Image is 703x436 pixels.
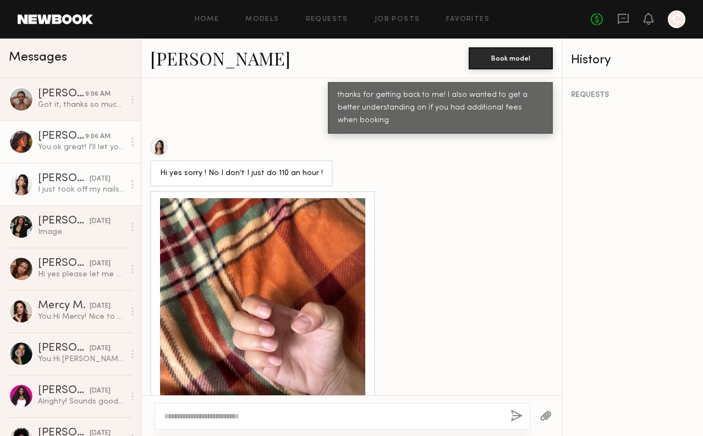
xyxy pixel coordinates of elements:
[160,167,323,180] div: Hi yes sorry ! No I don’t I just do 110 an hour !
[38,173,90,184] div: [PERSON_NAME]
[38,184,124,195] div: I just took off my nails as well [DATE]
[38,301,90,312] div: Mercy M.
[38,343,90,354] div: [PERSON_NAME]
[38,312,124,322] div: You: Hi Mercy! Nice to meet you! I’m [PERSON_NAME], and I’m working on a photoshoot that we’re st...
[195,16,219,23] a: Home
[38,131,85,142] div: [PERSON_NAME]
[668,10,685,28] a: C
[245,16,279,23] a: Models
[375,16,420,23] a: Job Posts
[9,51,67,64] span: Messages
[90,301,111,312] div: [DATE]
[38,100,124,110] div: Got it, thanks so much! That works for me, so we’ll stay in touch!:)
[90,344,111,354] div: [DATE]
[90,174,111,184] div: [DATE]
[571,54,694,67] div: History
[306,16,348,23] a: Requests
[38,89,85,100] div: [PERSON_NAME]
[150,46,290,70] a: [PERSON_NAME]
[38,216,90,227] div: [PERSON_NAME]
[38,396,124,407] div: Alrighty! Sounds good 🥰
[469,47,553,69] button: Book model
[571,91,694,99] div: REQUESTS
[85,132,111,142] div: 9:06 AM
[469,53,553,62] a: Book model
[38,258,90,269] div: [PERSON_NAME]
[38,269,124,280] div: Hi yes please let me know [PERSON_NAME]:)
[38,142,124,152] div: You: ok great! I'll let you know by this week
[338,89,543,127] div: thanks for getting back to me! I also wanted to get a better understanding on if you had addition...
[446,16,490,23] a: Favorites
[38,385,90,396] div: [PERSON_NAME]
[90,259,111,269] div: [DATE]
[38,227,124,237] div: Image
[85,89,111,100] div: 9:06 AM
[90,386,111,396] div: [DATE]
[90,216,111,227] div: [DATE]
[38,354,124,364] div: You: Hi [PERSON_NAME]! Nice to meet you! I’m [PERSON_NAME], and I’m working on a photoshoot that ...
